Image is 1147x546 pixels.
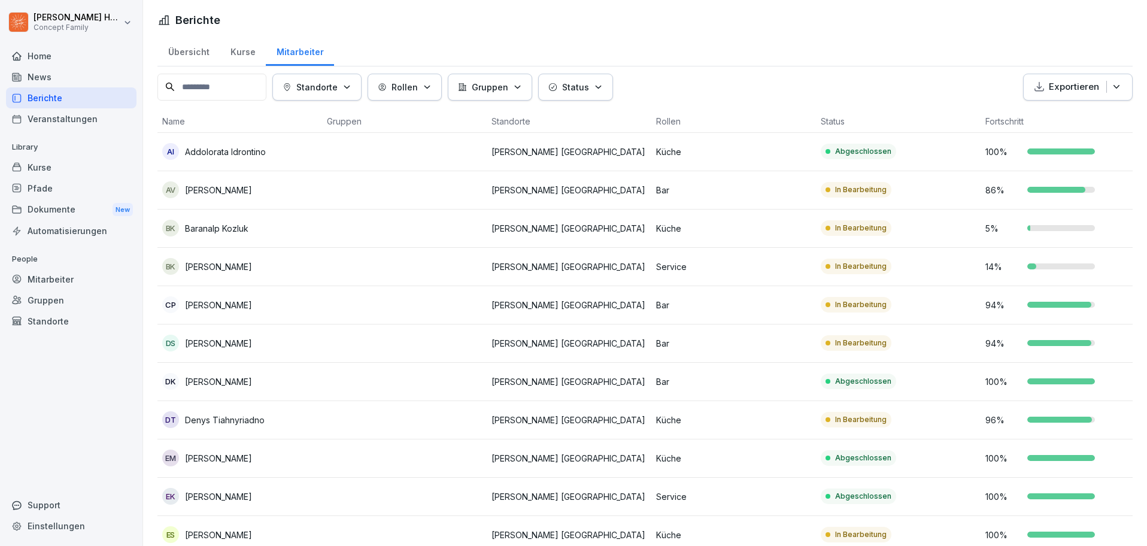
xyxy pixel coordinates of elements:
[368,74,442,101] button: Rollen
[656,184,811,196] p: Bar
[162,181,179,198] div: AV
[162,335,179,351] div: DS
[162,220,179,236] div: BK
[185,414,265,426] p: Denys Tiahnyriadno
[985,145,1021,158] p: 100 %
[157,35,220,66] a: Übersicht
[162,411,179,428] div: DT
[656,375,811,388] p: Bar
[162,373,179,390] div: DK
[538,74,613,101] button: Status
[491,375,647,388] p: [PERSON_NAME] [GEOGRAPHIC_DATA]
[651,110,816,133] th: Rollen
[322,110,487,133] th: Gruppen
[491,260,647,273] p: [PERSON_NAME] [GEOGRAPHIC_DATA]
[985,184,1021,196] p: 86 %
[985,299,1021,311] p: 94 %
[448,74,532,101] button: Gruppen
[6,108,136,129] a: Veranstaltungen
[6,138,136,157] p: Library
[162,526,179,543] div: ES
[835,184,887,195] p: In Bearbeitung
[835,338,887,348] p: In Bearbeitung
[1023,74,1133,101] button: Exportieren
[162,450,179,466] div: EM
[491,490,647,503] p: [PERSON_NAME] [GEOGRAPHIC_DATA]
[185,375,252,388] p: [PERSON_NAME]
[6,290,136,311] a: Gruppen
[6,199,136,221] a: DokumenteNew
[487,110,651,133] th: Standorte
[835,299,887,310] p: In Bearbeitung
[491,414,647,426] p: [PERSON_NAME] [GEOGRAPHIC_DATA]
[6,178,136,199] a: Pfade
[157,110,322,133] th: Name
[985,414,1021,426] p: 96 %
[985,222,1021,235] p: 5 %
[656,260,811,273] p: Service
[491,299,647,311] p: [PERSON_NAME] [GEOGRAPHIC_DATA]
[656,145,811,158] p: Küche
[656,337,811,350] p: Bar
[6,157,136,178] a: Kurse
[6,66,136,87] a: News
[656,452,811,465] p: Küche
[6,45,136,66] a: Home
[185,337,252,350] p: [PERSON_NAME]
[656,529,811,541] p: Küche
[6,87,136,108] a: Berichte
[6,250,136,269] p: People
[835,223,887,233] p: In Bearbeitung
[185,452,252,465] p: [PERSON_NAME]
[6,269,136,290] a: Mitarbeiter
[296,81,338,93] p: Standorte
[491,222,647,235] p: [PERSON_NAME] [GEOGRAPHIC_DATA]
[835,376,891,387] p: Abgeschlossen
[6,495,136,515] div: Support
[34,13,121,23] p: [PERSON_NAME] Huttarsch
[185,299,252,311] p: [PERSON_NAME]
[185,184,252,196] p: [PERSON_NAME]
[6,515,136,536] a: Einstellungen
[835,453,891,463] p: Abgeschlossen
[6,220,136,241] a: Automatisierungen
[220,35,266,66] a: Kurse
[34,23,121,32] p: Concept Family
[835,529,887,540] p: In Bearbeitung
[472,81,508,93] p: Gruppen
[162,488,179,505] div: EK
[185,260,252,273] p: [PERSON_NAME]
[835,146,891,157] p: Abgeschlossen
[162,258,179,275] div: BK
[491,452,647,465] p: [PERSON_NAME] [GEOGRAPHIC_DATA]
[6,311,136,332] a: Standorte
[272,74,362,101] button: Standorte
[185,222,248,235] p: Baranalp Kozluk
[266,35,334,66] a: Mitarbeiter
[113,203,133,217] div: New
[162,143,179,160] div: AI
[562,81,589,93] p: Status
[985,260,1021,273] p: 14 %
[185,490,252,503] p: [PERSON_NAME]
[656,414,811,426] p: Küche
[1049,80,1099,94] p: Exportieren
[985,337,1021,350] p: 94 %
[835,414,887,425] p: In Bearbeitung
[656,490,811,503] p: Service
[491,529,647,541] p: [PERSON_NAME] [GEOGRAPHIC_DATA]
[392,81,418,93] p: Rollen
[185,529,252,541] p: [PERSON_NAME]
[816,110,981,133] th: Status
